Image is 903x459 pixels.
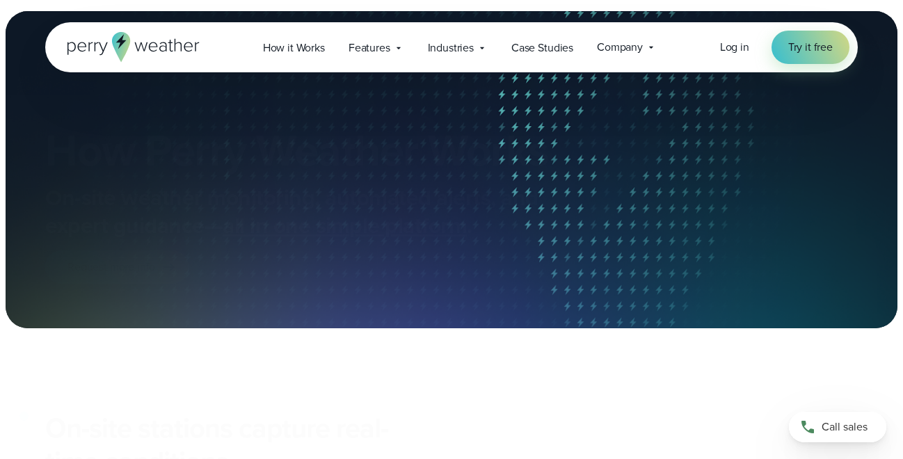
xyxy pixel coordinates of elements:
span: Case Studies [511,40,573,56]
a: Case Studies [500,33,585,62]
a: Try it free [772,31,849,64]
span: Try it free [788,39,833,56]
a: Call sales [789,412,886,442]
span: How it Works [263,40,325,56]
span: Call sales [822,419,868,435]
span: Features [349,40,390,56]
a: Log in [720,39,749,56]
a: How it Works [251,33,337,62]
span: Industries [428,40,474,56]
span: Company [597,39,643,56]
span: Log in [720,39,749,55]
